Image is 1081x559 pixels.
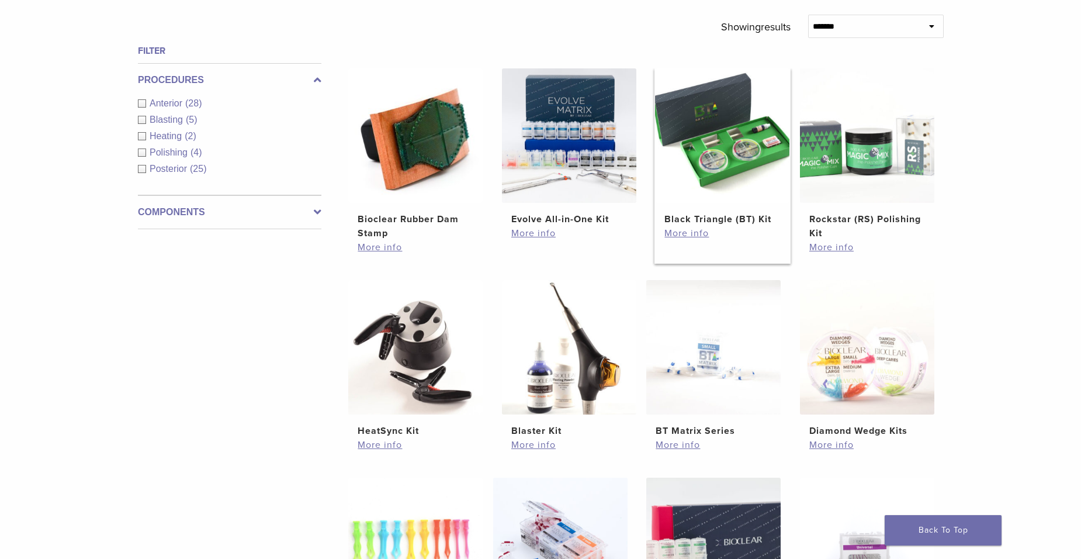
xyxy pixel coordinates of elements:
a: More info [809,240,925,254]
a: More info [358,240,473,254]
img: Blaster Kit [502,280,636,415]
h2: Rockstar (RS) Polishing Kit [809,212,925,240]
img: Black Triangle (BT) Kit [655,68,789,203]
a: Diamond Wedge KitsDiamond Wedge Kits [799,280,936,438]
a: More info [809,438,925,452]
span: Heating [150,131,185,141]
a: More info [511,438,627,452]
span: (4) [190,147,202,157]
h2: Evolve All-in-One Kit [511,212,627,226]
img: Rockstar (RS) Polishing Kit [800,68,934,203]
img: Diamond Wedge Kits [800,280,934,415]
h2: Blaster Kit [511,424,627,438]
h2: HeatSync Kit [358,424,473,438]
p: Showing results [721,15,791,39]
span: (2) [185,131,196,141]
span: (25) [190,164,206,174]
a: Blaster KitBlaster Kit [501,280,637,438]
label: Components [138,205,321,219]
a: BT Matrix SeriesBT Matrix Series [646,280,782,438]
a: Black Triangle (BT) KitBlack Triangle (BT) Kit [654,68,791,226]
a: Back To Top [885,515,1002,546]
h2: Diamond Wedge Kits [809,424,925,438]
img: Bioclear Rubber Dam Stamp [348,68,483,203]
a: HeatSync KitHeatSync Kit [348,280,484,438]
h2: Bioclear Rubber Dam Stamp [358,212,473,240]
a: Rockstar (RS) Polishing KitRockstar (RS) Polishing Kit [799,68,936,240]
h2: BT Matrix Series [656,424,771,438]
a: More info [664,226,780,240]
a: Evolve All-in-One KitEvolve All-in-One Kit [501,68,637,226]
span: (5) [186,115,198,125]
span: (28) [185,98,202,108]
a: More info [511,226,627,240]
a: Bioclear Rubber Dam StampBioclear Rubber Dam Stamp [348,68,484,240]
span: Posterior [150,164,190,174]
span: Polishing [150,147,190,157]
a: More info [358,438,473,452]
label: Procedures [138,73,321,87]
h4: Filter [138,44,321,58]
a: More info [656,438,771,452]
span: Blasting [150,115,186,125]
img: Evolve All-in-One Kit [502,68,636,203]
img: HeatSync Kit [348,280,483,415]
h2: Black Triangle (BT) Kit [664,212,780,226]
img: BT Matrix Series [646,280,781,415]
span: Anterior [150,98,185,108]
